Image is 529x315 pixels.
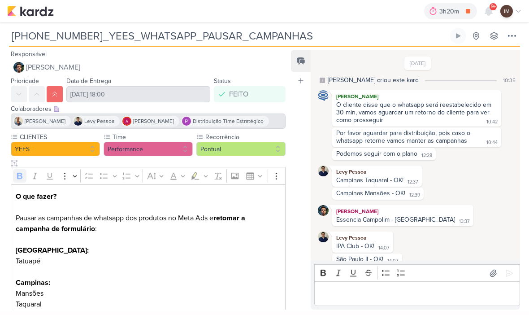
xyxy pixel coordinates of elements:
[314,281,520,306] div: Editor editing area: main
[336,242,374,250] div: IPA Club - OK!
[328,75,419,85] div: Caroline criou este kard
[486,118,498,126] div: 10:42
[334,92,499,101] div: [PERSON_NAME]
[9,28,448,44] input: Kard Sem Título
[112,132,193,142] label: Time
[11,77,39,85] label: Prioridade
[491,3,496,10] span: 9+
[486,139,498,146] div: 10:44
[214,86,286,102] button: FEITO
[503,76,516,84] div: 10:35
[14,117,23,126] img: Iara Santos
[25,117,65,125] span: [PERSON_NAME]
[84,117,114,125] span: Levy Pessoa
[11,142,100,156] button: YEES
[133,117,174,125] span: [PERSON_NAME]
[196,142,286,156] button: Pontual
[500,5,513,17] div: Isabella Machado Guimarães
[421,152,432,159] div: 12:28
[74,117,82,126] img: Levy Pessoa
[409,192,420,199] div: 12:39
[229,89,248,100] div: FEITO
[336,255,383,263] div: São Paulo II - OK!
[11,50,47,58] label: Responsável
[320,78,325,83] div: Este log é visível à todos no kard
[122,117,131,126] img: Alessandra Gomes
[193,117,264,125] span: Distribuição Time Estratégico
[16,246,89,255] strong: [GEOGRAPHIC_DATA]:
[318,205,329,216] img: Nelito Junior
[387,258,399,265] div: 14:07
[318,90,329,101] img: Caroline Traven De Andrade
[334,233,391,242] div: Levy Pessoa
[11,59,286,75] button: [PERSON_NAME]
[26,62,80,73] span: [PERSON_NAME]
[336,189,405,197] div: Campinas Mansões - OK!
[378,245,390,252] div: 14:07
[314,264,520,282] div: Editor toolbar
[336,176,403,184] div: Campinas Taquaral - OK!
[455,32,462,39] div: Ligar relógio
[11,104,286,114] div: Colaboradores
[66,86,210,102] input: Select a date
[318,166,329,176] img: Levy Pessoa
[182,117,191,126] img: Distribuição Time Estratégico
[459,218,470,225] div: 13:37
[7,6,54,17] img: kardz.app
[11,167,286,184] div: Editor toolbar
[504,7,510,15] p: IM
[408,179,418,186] div: 12:37
[439,7,462,16] div: 3h20m
[19,132,100,142] label: CLIENTES
[16,192,56,201] strong: O que fazer?
[104,142,193,156] button: Performance
[66,77,111,85] label: Data de Entrega
[336,129,472,144] div: Por favor aguardar para distribuição, pois caso o whatsapp retorne vamos manter as campanhas
[214,77,231,85] label: Status
[16,278,50,287] strong: Campinas:
[336,150,417,157] div: Podemos seguir com o plano
[204,132,286,142] label: Recorrência
[334,207,472,216] div: [PERSON_NAME]
[318,232,329,242] img: Levy Pessoa
[336,216,455,223] div: Essencia Campolim - [GEOGRAPHIC_DATA]
[13,62,24,73] img: Nelito Junior
[336,101,493,124] div: O cliente disse que o whatsapp será reestabelecido em 30 min, vamos aguardar um retorno do client...
[334,167,420,176] div: Levy Pessoa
